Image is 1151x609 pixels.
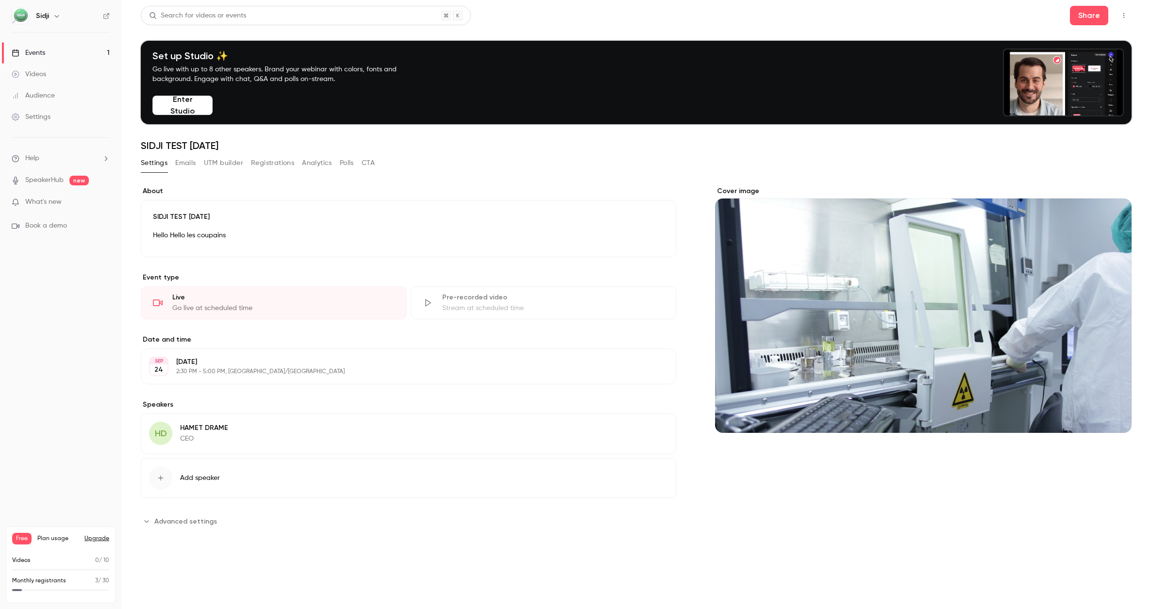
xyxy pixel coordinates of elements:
span: 3 [95,578,98,584]
div: Settings [12,112,50,122]
h4: Set up Studio ✨ [152,50,419,62]
h1: SIDJI TEST [DATE] [141,140,1132,151]
button: Settings [141,155,167,171]
span: HD [155,427,167,440]
li: help-dropdown-opener [12,153,110,164]
span: What's new [25,197,62,207]
p: 24 [154,365,163,375]
span: Book a demo [25,221,67,231]
button: Enter Studio [152,96,213,115]
button: Analytics [302,155,332,171]
div: SEP [150,358,167,364]
button: Advanced settings [141,513,223,529]
button: Emails [175,155,196,171]
p: HAMET DRAME [180,423,228,433]
span: Advanced settings [154,516,217,527]
button: CTA [362,155,375,171]
section: Advanced settings [141,513,676,529]
span: Help [25,153,39,164]
p: 2:30 PM - 5:00 PM, [GEOGRAPHIC_DATA]/[GEOGRAPHIC_DATA] [176,368,625,376]
div: Events [12,48,45,58]
span: Free [12,533,32,544]
div: Pre-recorded video [442,293,665,302]
span: Plan usage [37,535,79,543]
img: Sidji [12,8,28,24]
p: Event type [141,273,676,282]
p: [DATE] [176,357,625,367]
p: / 10 [95,556,109,565]
label: About [141,186,676,196]
p: Monthly registrants [12,576,66,585]
section: Cover image [715,186,1132,433]
div: Live [172,293,395,302]
button: Polls [340,155,354,171]
p: CEO [180,434,228,444]
p: Go live with up to 8 other speakers. Brand your webinar with colors, fonts and background. Engage... [152,65,419,84]
div: LiveGo live at scheduled time [141,286,407,319]
div: Search for videos or events [149,11,246,21]
span: new [69,176,89,185]
label: Date and time [141,335,676,345]
button: Share [1070,6,1108,25]
div: Stream at scheduled time [442,303,665,313]
a: SpeakerHub [25,175,64,185]
span: Add speaker [180,473,220,483]
p: / 30 [95,576,109,585]
div: Audience [12,91,55,100]
div: Videos [12,69,46,79]
h6: Sidji [36,11,49,21]
button: Upgrade [84,535,109,543]
div: Go live at scheduled time [172,303,395,313]
button: UTM builder [204,155,243,171]
div: Pre-recorded videoStream at scheduled time [411,286,677,319]
div: HDHAMET DRAMECEO [141,413,676,454]
label: Cover image [715,186,1132,196]
span: 0 [95,558,99,563]
button: Registrations [251,155,294,171]
p: Videos [12,556,31,565]
label: Speakers [141,400,676,410]
button: Add speaker [141,458,676,498]
p: SIDJI TEST [DATE] [153,212,664,222]
p: Hello Hello les coupains [153,230,664,241]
